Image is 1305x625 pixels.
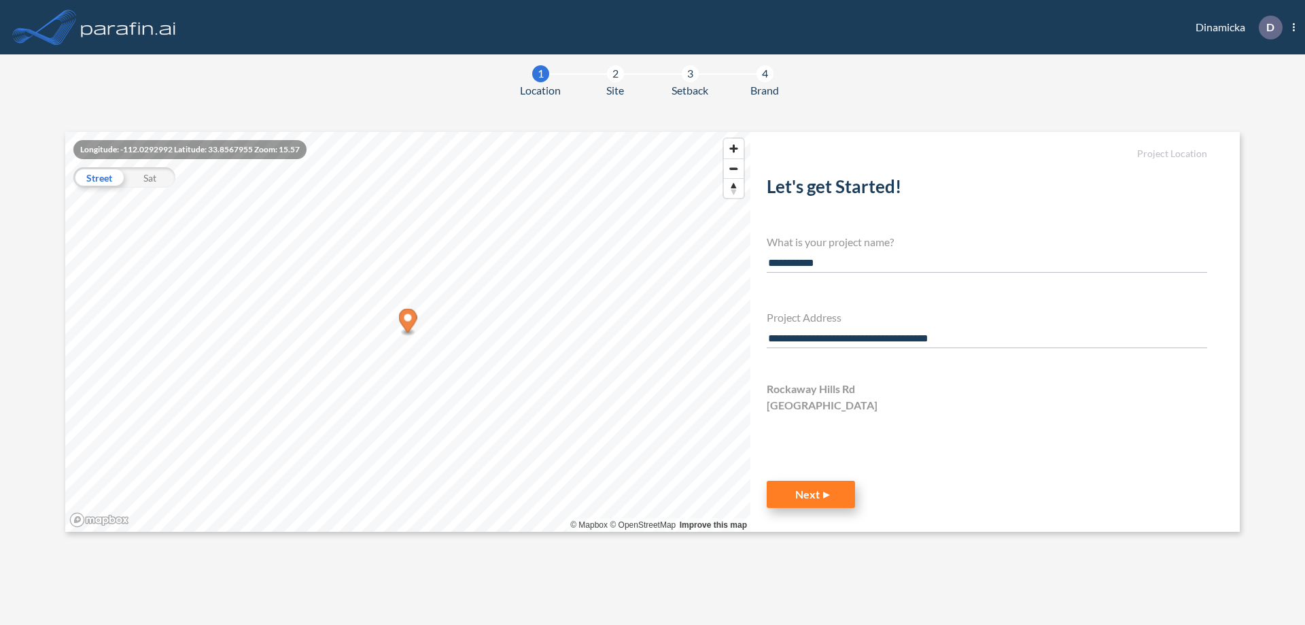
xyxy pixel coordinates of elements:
h2: Let's get Started! [767,176,1207,203]
button: Zoom in [724,139,744,158]
button: Reset bearing to north [724,178,744,198]
a: OpenStreetMap [610,520,676,530]
a: Mapbox homepage [69,512,129,528]
div: 1 [532,65,549,82]
button: Zoom out [724,158,744,178]
div: Longitude: -112.0292992 Latitude: 33.8567955 Zoom: 15.57 [73,140,307,159]
span: [GEOGRAPHIC_DATA] [767,397,877,413]
h4: Project Address [767,311,1207,324]
span: Rockaway Hills Rd [767,381,855,397]
canvas: Map [65,132,750,532]
p: D [1266,21,1274,33]
span: Site [606,82,624,99]
div: Sat [124,167,175,188]
div: 3 [682,65,699,82]
div: 2 [607,65,624,82]
a: Mapbox [570,520,608,530]
div: Dinamicka [1175,16,1295,39]
div: 4 [756,65,773,82]
span: Location [520,82,561,99]
button: Next [767,481,855,508]
h5: Project Location [767,148,1207,160]
span: Reset bearing to north [724,179,744,198]
span: Brand [750,82,779,99]
span: Setback [672,82,708,99]
div: Map marker [399,309,417,337]
a: Improve this map [680,520,747,530]
div: Street [73,167,124,188]
span: Zoom out [724,159,744,178]
h4: What is your project name? [767,235,1207,248]
img: logo [78,14,179,41]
